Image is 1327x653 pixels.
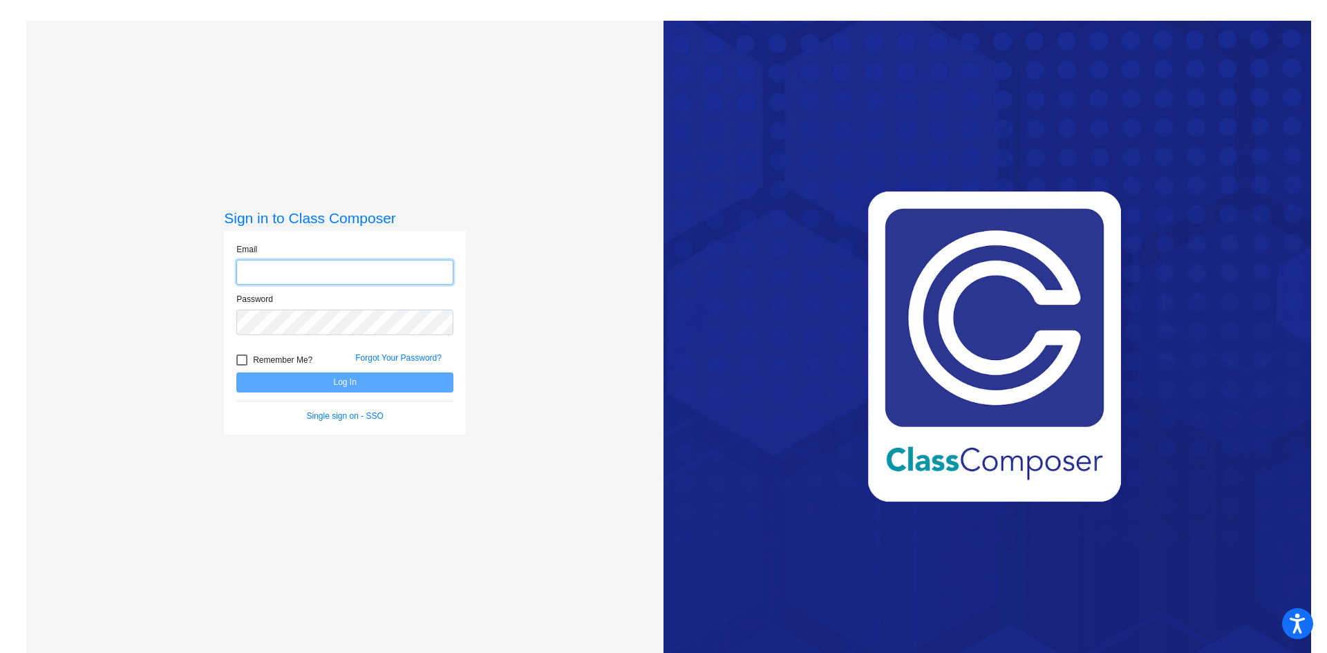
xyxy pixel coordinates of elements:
a: Single sign on - SSO [307,411,384,421]
button: Log In [236,372,453,392]
label: Email [236,243,257,256]
a: Forgot Your Password? [355,353,442,363]
label: Password [236,293,273,305]
h3: Sign in to Class Composer [224,209,466,227]
span: Remember Me? [253,352,312,368]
